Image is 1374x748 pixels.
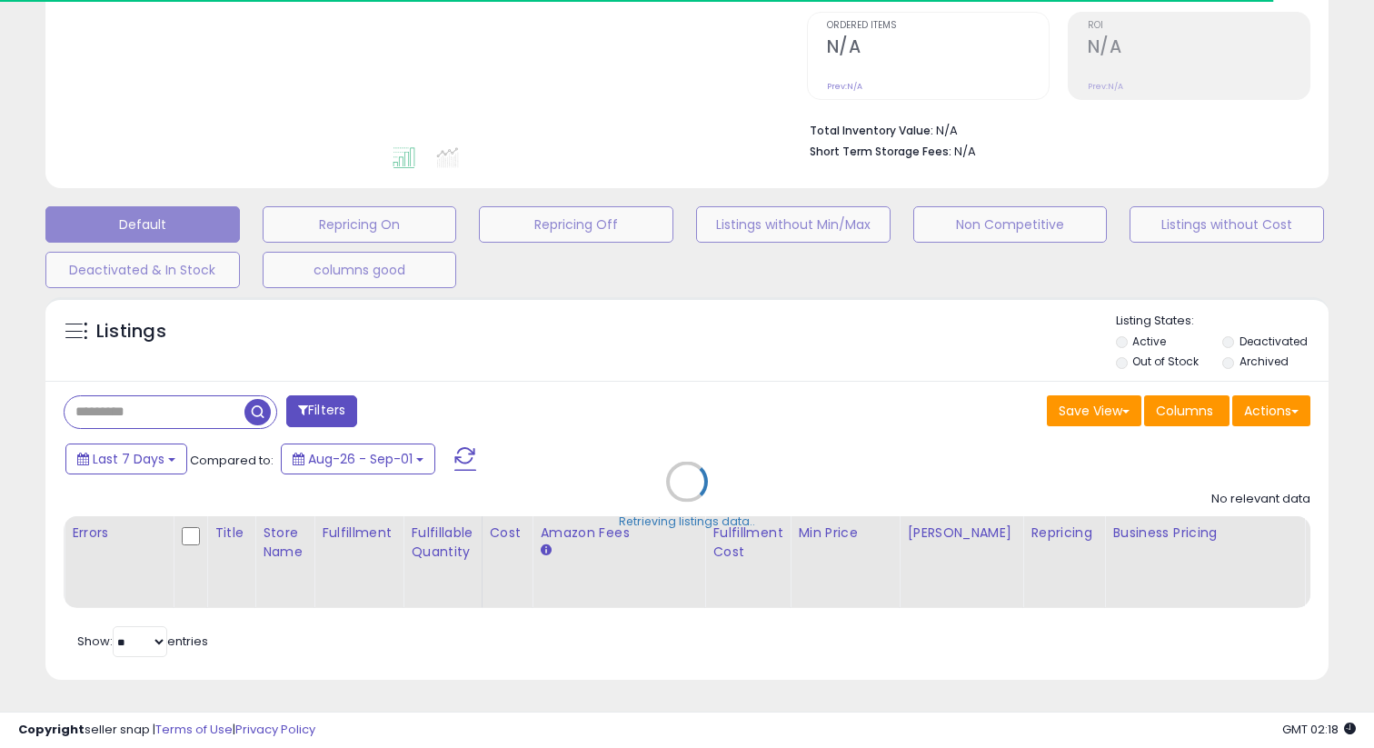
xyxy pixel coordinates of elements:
span: ROI [1088,21,1309,31]
small: Prev: N/A [1088,81,1123,92]
button: Listings without Min/Max [696,206,891,243]
button: Listings without Cost [1130,206,1324,243]
div: seller snap | | [18,722,315,739]
h2: N/A [1088,36,1309,61]
button: Repricing On [263,206,457,243]
a: Terms of Use [155,721,233,738]
span: N/A [954,143,976,160]
strong: Copyright [18,721,85,738]
b: Total Inventory Value: [810,123,933,138]
button: columns good [263,252,457,288]
small: Prev: N/A [827,81,862,92]
button: Deactivated & In Stock [45,252,240,288]
h2: N/A [827,36,1049,61]
button: Non Competitive [913,206,1108,243]
span: Ordered Items [827,21,1049,31]
div: Retrieving listings data.. [619,514,755,530]
span: 2025-09-9 02:18 GMT [1282,721,1356,738]
b: Short Term Storage Fees: [810,144,951,159]
button: Default [45,206,240,243]
a: Privacy Policy [235,721,315,738]
button: Repricing Off [479,206,673,243]
li: N/A [810,118,1297,140]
